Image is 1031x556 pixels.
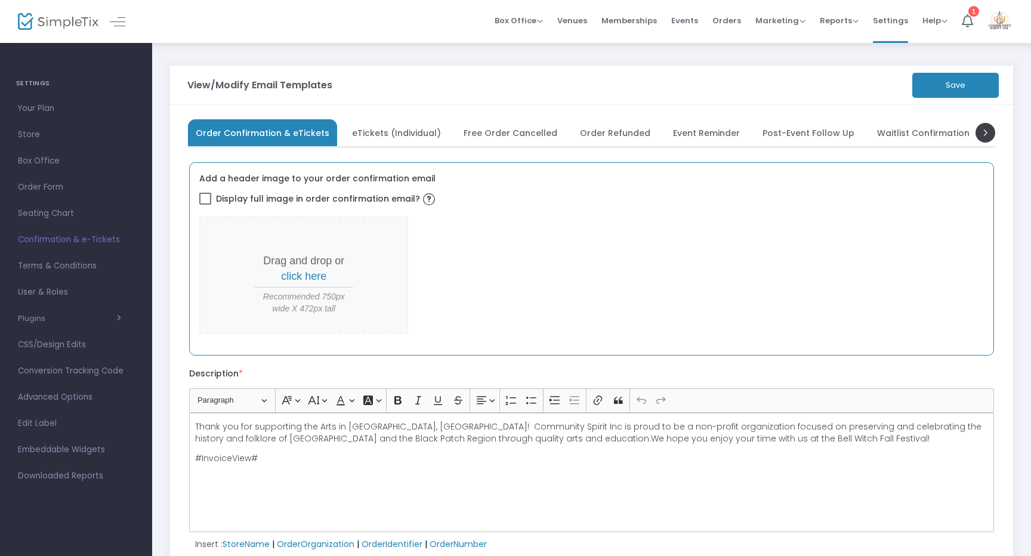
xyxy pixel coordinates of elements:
span: Box Office [495,15,543,26]
span: Post-Event Follow Up [763,129,854,136]
span: | [422,538,430,550]
h4: SETTINGS [16,72,136,95]
span: We hope you enjoy your time with us at the Bell Witch Fall Festival! [651,433,930,444]
span: Seating Chart [18,206,134,221]
label: Add a header image to your order confirmation email [199,172,436,184]
span: eTickets (Individual) [352,129,441,136]
span: CSS/Design Edits [18,337,134,353]
span: #InvoiceView# [195,452,258,464]
p: Drag and drop or [254,254,353,284]
span: Thank you for supporting the Arts in [GEOGRAPHIC_DATA], [GEOGRAPHIC_DATA]! Community Spirit Inc i... [195,421,855,433]
span: Waitlist Confirmation [877,129,970,136]
span: Insert : [195,538,223,550]
button: Paragraph [192,391,273,410]
span: Downloaded Reports [18,468,134,484]
img: question-mark [423,193,435,205]
span: Conversion Tracking Code [18,363,134,379]
span: | [270,538,277,550]
div: Editor toolbar [189,388,994,412]
span: Events [671,5,698,36]
span: OrderIdentifier [362,538,422,550]
span: Order Form [18,180,134,195]
span: StoreName [223,538,270,550]
span: Store [18,127,134,143]
button: Save [912,73,999,98]
div: Rich Text Editor, main [189,413,994,532]
span: Help [922,15,947,26]
span: Paragraph [197,393,260,407]
h3: View/Modify Email Templates [187,81,332,90]
span: Display full image in order confirmation email? [216,189,438,209]
span: Reports [820,15,859,26]
span: Edit Label [18,416,134,431]
div: 1 [968,6,979,17]
span: Settings [873,5,908,36]
span: Recommended 750px wide X 472px tall [254,291,353,314]
span: Venues [557,5,587,36]
span: Order Refunded [580,129,650,136]
span: Orders [712,5,741,36]
label: Description [189,367,243,379]
span: Advanced Options [18,390,134,405]
span: OrderNumber [430,538,487,550]
span: | [354,538,362,550]
span: reserving and celebrating the history and folklore of [GEOGRAPHIC_DATA] and the Black Patch Regio... [195,421,981,444]
span: Your Plan [18,101,134,116]
span: OrderOrganization [277,538,354,550]
span: Marketing [755,15,805,26]
span: Order Confirmation & eTickets [196,129,329,136]
span: Terms & Conditions [18,258,134,274]
span: Memberships [601,5,657,36]
span: Embeddable Widgets [18,442,134,458]
span: User & Roles [18,285,134,300]
button: Plugins [18,314,121,323]
span: Free Order Cancelled [464,129,557,136]
span: Confirmation & e-Tickets [18,232,134,248]
span: Box Office [18,153,134,169]
span: Event Reminder [673,129,740,136]
span: click here [281,270,326,282]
